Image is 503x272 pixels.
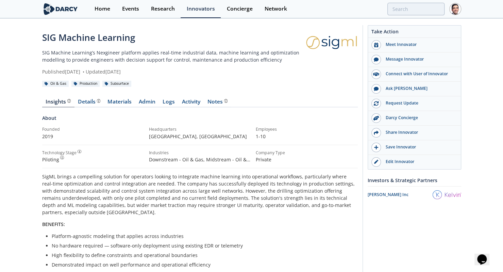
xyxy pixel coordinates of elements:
div: Save Innovator [381,144,457,150]
div: Company Type [256,150,358,156]
div: Network [265,6,287,12]
input: Advanced Search [387,3,445,15]
a: Details [74,99,104,107]
div: Edit Innovator [381,159,457,165]
div: Home [95,6,110,12]
li: Platform-agnostic modeling that applies across industries [52,233,353,240]
span: Private [256,156,271,163]
p: 2019 [42,133,144,140]
div: Message Innovator [381,56,457,62]
div: Darcy Concierge [381,115,457,121]
a: Insights [42,99,74,107]
p: 1-10 [256,133,358,140]
img: Kelvin Inc [433,190,461,199]
div: Share Innovator [381,129,457,135]
div: Oil & Gas [42,81,69,87]
img: Profile [449,3,461,15]
div: Concierge [227,6,253,12]
a: Admin [135,99,159,107]
p: SIG Machine Learning’s Nexgineer platform applies real-time industrial data, machine learning and... [42,49,306,63]
div: Industries [149,150,251,156]
div: Subsurface [102,81,132,87]
li: No hardware required — software-only deployment using existing EDR or telemetry [52,242,353,249]
div: Ask [PERSON_NAME] [381,85,457,92]
li: Demonstrated impact on well performance and operational efficiency [52,261,353,268]
p: SigML brings a compelling solution for operators looking to integrate machine learning into opera... [42,173,358,216]
img: logo-wide.svg [42,3,79,15]
a: Logs [159,99,179,107]
div: About [42,114,358,126]
div: Published [DATE] Updated [DATE] [42,68,306,75]
div: Innovators [187,6,215,12]
div: Take Action [368,28,461,38]
span: • [82,68,86,75]
div: Events [122,6,139,12]
p: [GEOGRAPHIC_DATA] , [GEOGRAPHIC_DATA] [149,133,251,140]
div: Notes [207,99,228,105]
div: Headquarters [149,126,251,132]
a: Activity [179,99,204,107]
div: Production [71,81,100,87]
button: Save Innovator [368,140,461,155]
div: Research [151,6,175,12]
span: Downstream - Oil & Gas, Midstream - Oil & Gas [149,156,250,170]
div: Meet Innovator [381,42,457,48]
div: Details [78,99,100,105]
strong: BENEFITS: [42,221,65,227]
img: information.svg [97,99,101,103]
div: Connect with User of Innovator [381,71,457,77]
div: Employees [256,126,358,132]
iframe: chat widget [474,245,496,265]
div: Investors & Strategic Partners [368,174,461,186]
div: Technology Stage [42,150,77,156]
a: [PERSON_NAME] Inc Kelvin Inc [368,189,461,201]
a: Materials [104,99,135,107]
img: information.svg [67,99,71,103]
div: Insights [46,99,71,105]
img: information.svg [60,156,64,160]
img: information.svg [78,150,81,154]
div: SIG Machine Learning [42,31,306,44]
a: Edit Innovator [368,155,461,169]
img: information.svg [224,99,228,103]
div: [PERSON_NAME] Inc [368,192,433,198]
div: Founded [42,126,144,132]
a: Notes [204,99,231,107]
li: High flexibility to define constraints and operational boundaries [52,252,353,259]
div: Piloting [42,156,144,163]
div: Request Update [381,100,457,106]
